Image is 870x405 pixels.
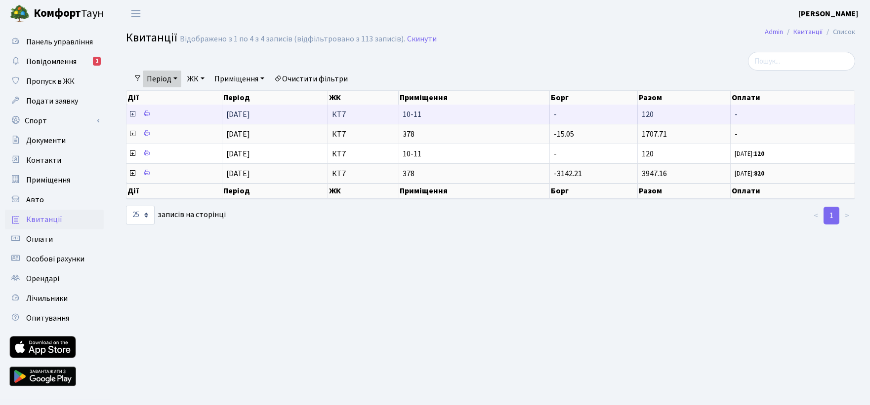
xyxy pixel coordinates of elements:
span: Таун [34,5,104,22]
span: Подати заявку [26,96,78,107]
span: КТ7 [332,170,395,178]
a: Орендарі [5,269,104,289]
th: Разом [638,184,731,198]
th: Приміщення [399,184,550,198]
a: Admin [765,27,783,37]
span: 10-11 [403,110,545,118]
span: -3142.21 [554,168,582,179]
th: Дії [126,91,222,105]
span: Квитанції [26,214,62,225]
a: Квитанції [5,210,104,229]
a: Квитанції [793,27,823,37]
span: 120 [642,109,654,120]
a: Лічильники [5,289,104,308]
a: ЖК [183,71,208,87]
a: Повідомлення1 [5,52,104,72]
b: 820 [754,169,764,178]
span: Контакти [26,155,61,166]
b: 120 [754,149,764,158]
span: Панель управління [26,37,93,47]
span: - [735,130,851,138]
span: Оплати [26,234,53,245]
span: 378 [403,130,545,138]
select: записів на сторінці [126,206,155,224]
th: Дії [126,184,222,198]
li: Список [823,27,855,37]
th: Оплати [731,184,855,198]
th: Приміщення [399,91,549,105]
a: Контакти [5,150,104,170]
small: [DATE]: [735,169,764,178]
a: Особові рахунки [5,249,104,269]
span: Орендарі [26,273,59,284]
span: Приміщення [26,175,70,185]
th: Період [222,184,328,198]
a: [PERSON_NAME] [798,8,858,20]
div: Відображено з 1 по 4 з 4 записів (відфільтровано з 113 записів). [180,35,405,44]
nav: breadcrumb [750,22,870,42]
div: 1 [93,57,101,66]
a: 1 [824,207,839,224]
th: Разом [638,91,731,105]
span: [DATE] [226,148,250,159]
button: Переключити навігацію [124,5,148,22]
span: КТ7 [332,110,395,118]
th: Борг [550,184,638,198]
th: ЖК [328,184,399,198]
span: Опитування [26,313,69,324]
span: [DATE] [226,129,250,140]
span: - [735,110,851,118]
span: КТ7 [332,130,395,138]
b: Комфорт [34,5,81,21]
span: [DATE] [226,168,250,179]
a: Період [143,71,181,87]
span: - [554,109,557,120]
span: КТ7 [332,150,395,158]
a: Пропуск в ЖК [5,72,104,91]
th: Період [222,91,328,105]
label: записів на сторінці [126,206,226,224]
a: Скинути [407,35,437,44]
a: Авто [5,190,104,210]
span: 378 [403,170,545,178]
img: logo.png [10,4,30,24]
span: Документи [26,135,66,146]
a: Панель управління [5,32,104,52]
th: Оплати [731,91,855,105]
span: 10-11 [403,150,545,158]
th: ЖК [328,91,399,105]
th: Борг [550,91,638,105]
span: Авто [26,194,44,205]
a: Оплати [5,229,104,249]
a: Приміщення [210,71,268,87]
a: Приміщення [5,170,104,190]
span: Пропуск в ЖК [26,76,75,87]
input: Пошук... [748,52,855,71]
span: -15.05 [554,129,574,140]
span: [DATE] [226,109,250,120]
a: Подати заявку [5,91,104,111]
span: - [554,148,557,159]
small: [DATE]: [735,149,764,158]
b: [PERSON_NAME] [798,8,858,19]
span: 120 [642,148,654,159]
a: Спорт [5,111,104,131]
span: Квитанції [126,29,177,46]
a: Документи [5,131,104,150]
a: Очистити фільтри [270,71,352,87]
span: Лічильники [26,293,68,304]
a: Опитування [5,308,104,328]
span: Особові рахунки [26,254,84,264]
span: 1707.71 [642,129,667,140]
span: 3947.16 [642,168,667,179]
span: Повідомлення [26,56,77,67]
